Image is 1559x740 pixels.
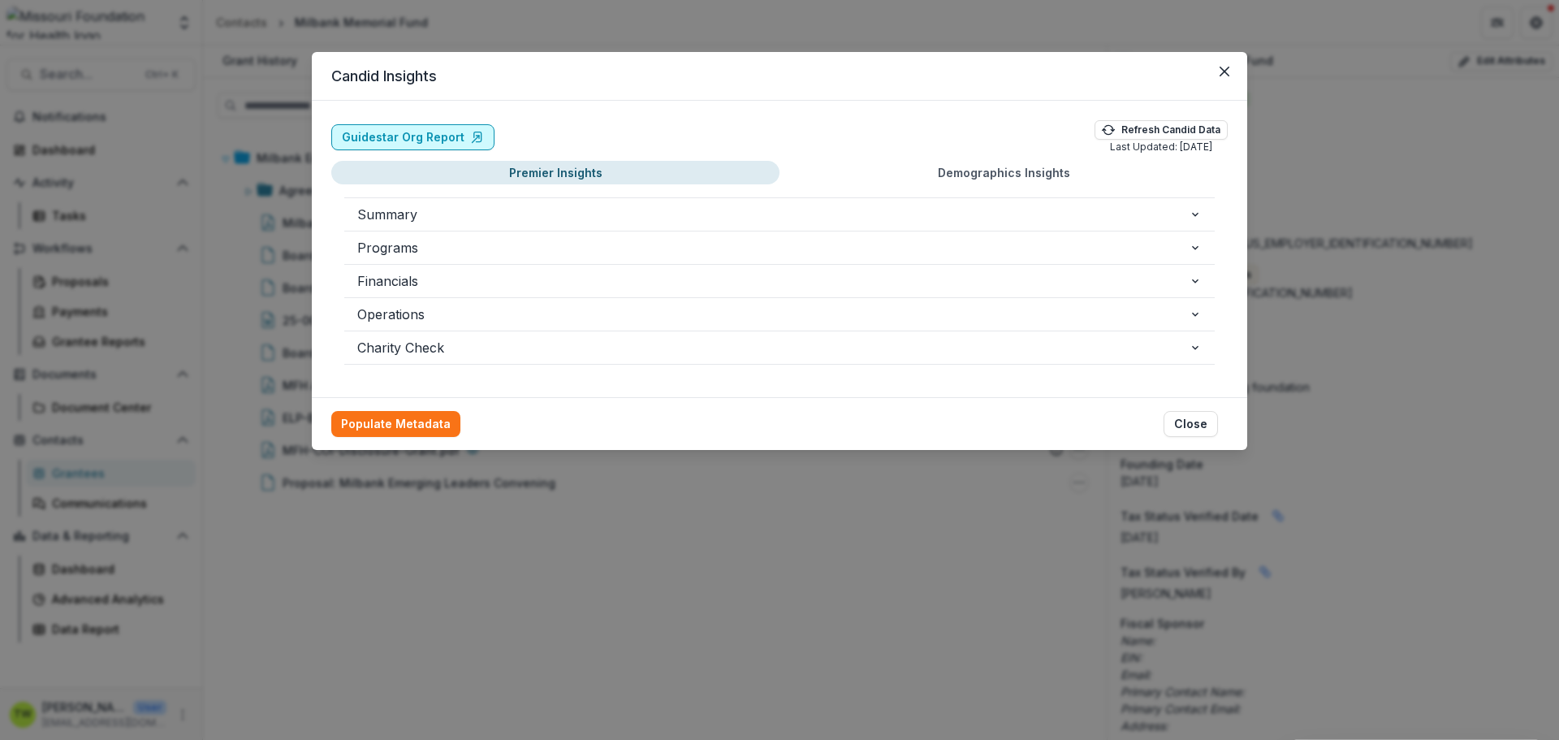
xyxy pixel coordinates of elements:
p: Last Updated: [DATE] [1110,140,1212,154]
button: Operations [344,298,1215,331]
button: Charity Check [344,331,1215,364]
button: Close [1164,411,1218,437]
button: Refresh Candid Data [1095,120,1228,140]
button: Close [1211,58,1237,84]
header: Candid Insights [312,52,1247,101]
button: Summary [344,198,1215,231]
span: Programs [357,238,1189,257]
button: Demographics Insights [779,161,1228,184]
a: Guidestar Org Report [331,124,494,150]
span: Operations [357,305,1189,324]
button: Programs [344,232,1215,264]
button: Populate Metadata [331,411,460,437]
span: Summary [357,205,1189,224]
button: Financials [344,265,1215,297]
button: Premier Insights [331,161,779,184]
span: Charity Check [357,338,1189,357]
span: Financials [357,271,1189,291]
